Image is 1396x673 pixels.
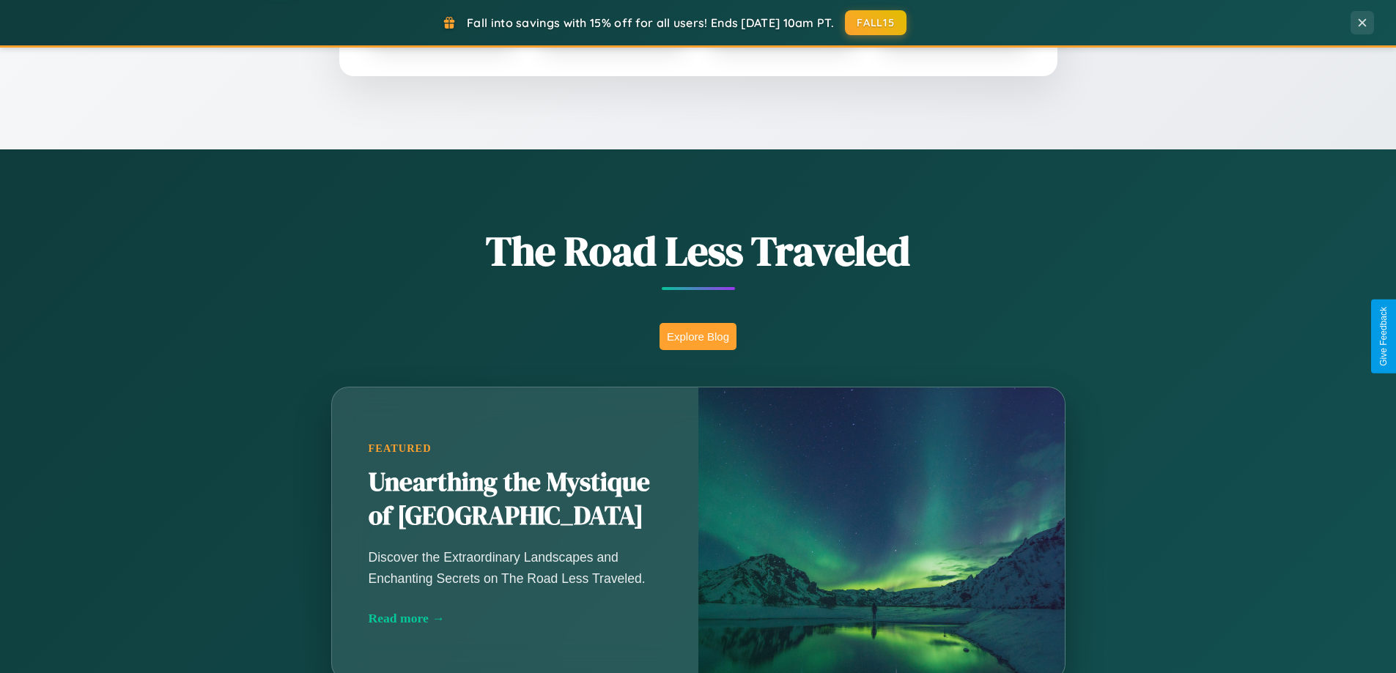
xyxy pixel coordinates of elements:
button: FALL15 [845,10,906,35]
button: Explore Blog [660,323,736,350]
p: Discover the Extraordinary Landscapes and Enchanting Secrets on The Road Less Traveled. [369,547,662,588]
div: Read more → [369,611,662,626]
div: Featured [369,442,662,455]
h2: Unearthing the Mystique of [GEOGRAPHIC_DATA] [369,466,662,533]
span: Fall into savings with 15% off for all users! Ends [DATE] 10am PT. [467,15,834,30]
div: Give Feedback [1378,307,1389,366]
h1: The Road Less Traveled [259,223,1138,279]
